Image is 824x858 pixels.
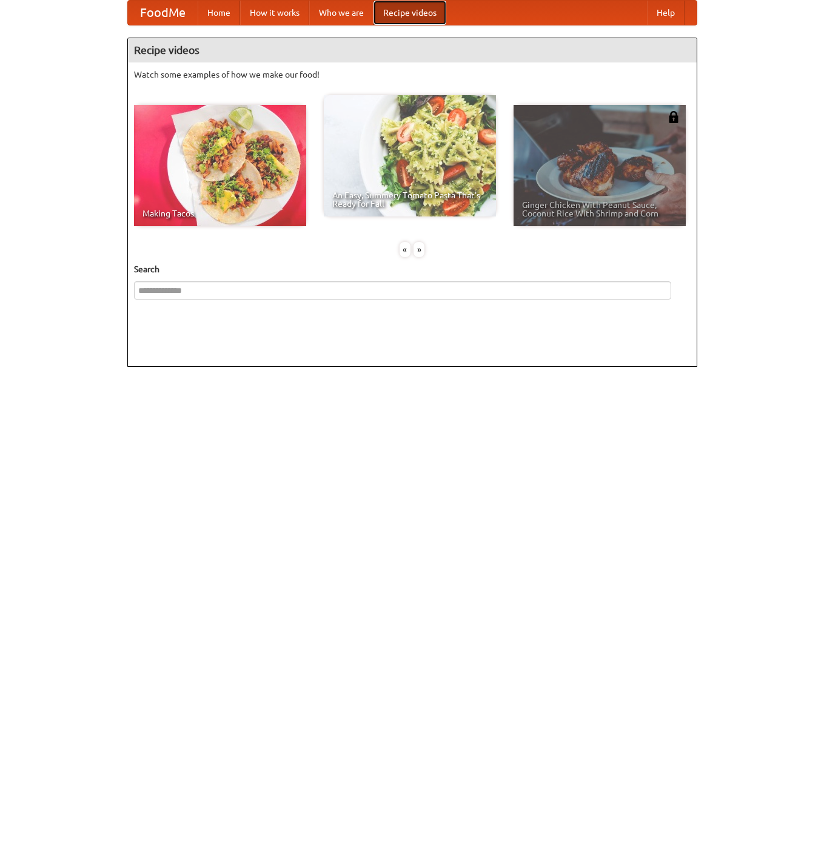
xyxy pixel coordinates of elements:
div: « [400,242,410,257]
p: Watch some examples of how we make our food! [134,69,691,81]
span: An Easy, Summery Tomato Pasta That's Ready for Fall [332,191,487,208]
div: » [414,242,424,257]
a: An Easy, Summery Tomato Pasta That's Ready for Fall [324,95,496,216]
h4: Recipe videos [128,38,697,62]
a: FoodMe [128,1,198,25]
a: Recipe videos [373,1,446,25]
span: Making Tacos [142,209,298,218]
a: How it works [240,1,309,25]
a: Help [647,1,685,25]
a: Home [198,1,240,25]
img: 483408.png [668,111,680,123]
a: Making Tacos [134,105,306,226]
a: Who we are [309,1,373,25]
h5: Search [134,263,691,275]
